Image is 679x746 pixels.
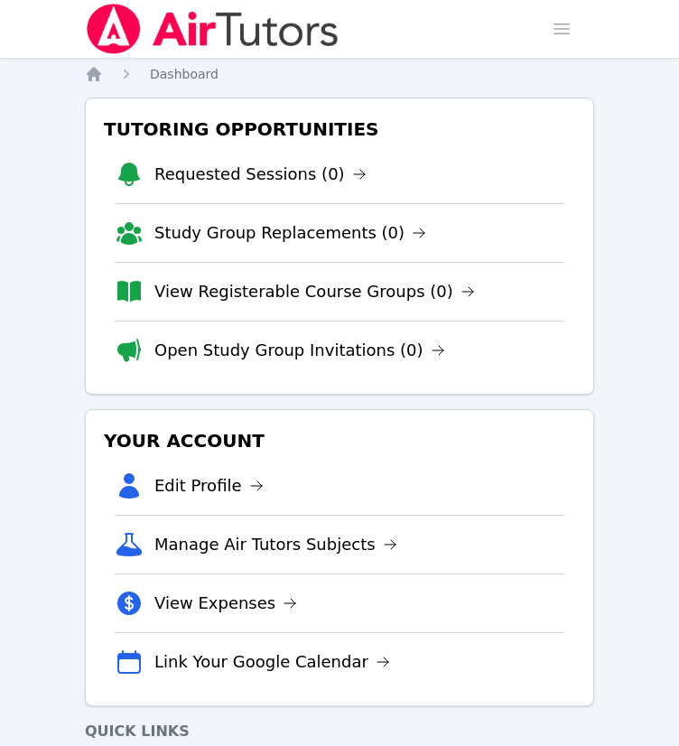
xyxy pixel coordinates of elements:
span: Dashboard [150,67,219,81]
a: Study Group Replacements (0) [154,220,426,246]
a: Edit Profile [154,473,264,499]
a: Manage Air Tutors Subjects [154,532,397,557]
h3: Tutoring Opportunities [100,113,579,145]
a: Open Study Group Invitations (0) [154,338,445,363]
a: View Registerable Course Groups (0) [154,279,475,304]
h4: Quick Links [85,721,594,742]
img: Air Tutors [85,4,340,54]
h3: Your Account [100,424,579,457]
nav: Breadcrumb [85,65,594,83]
a: Dashboard [150,65,219,83]
a: View Expenses [154,591,297,616]
a: Requested Sessions (0) [154,162,367,187]
a: Link Your Google Calendar [154,649,390,675]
